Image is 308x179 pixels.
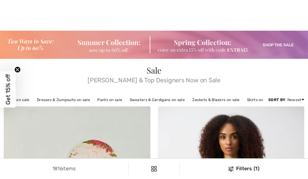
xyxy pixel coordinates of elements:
span: [PERSON_NAME] & Top Designers Now on Sale [4,74,304,83]
button: Close teaser [14,67,21,73]
iframe: Opens a widget where you can chat to one of our agents [267,160,302,176]
img: Filters [228,166,234,171]
div: : Newest [268,97,304,103]
img: Filters [151,166,157,171]
span: Sale [147,65,161,76]
a: Pants on sale [94,96,125,104]
a: Skirts on sale [244,96,275,104]
span: 1816 [53,166,63,171]
span: Get 15% off [4,74,12,105]
a: Jackets & Blazers on sale [189,96,243,104]
a: Sweaters & Cardigans on sale [127,96,188,104]
strong: Sort By [268,98,285,102]
a: Tops on sale [4,96,33,104]
div: Filters (1) [184,165,304,172]
a: Dresses & Jumpsuits on sale [34,96,93,104]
